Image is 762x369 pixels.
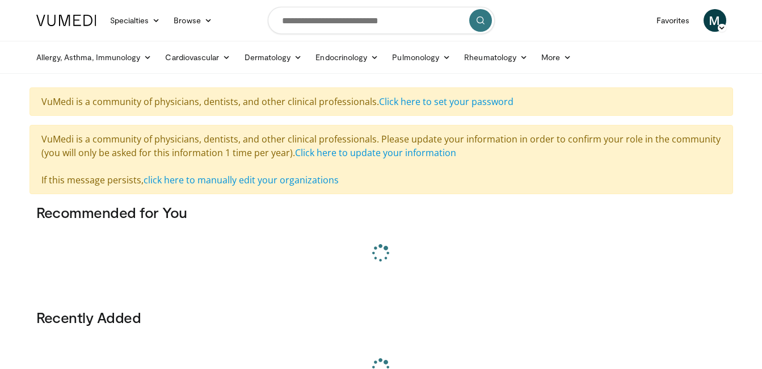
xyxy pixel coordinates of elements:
a: Allergy, Asthma, Immunology [30,46,159,69]
div: VuMedi is a community of physicians, dentists, and other clinical professionals. [30,87,733,116]
a: M [704,9,726,32]
a: Click here to update your information [295,146,456,159]
a: Pulmonology [385,46,457,69]
a: click here to manually edit your organizations [144,174,339,186]
a: More [534,46,578,69]
div: VuMedi is a community of physicians, dentists, and other clinical professionals. Please update yo... [30,125,733,194]
a: Favorites [650,9,697,32]
img: VuMedi Logo [36,15,96,26]
h3: Recently Added [36,308,726,326]
a: Cardiovascular [158,46,237,69]
a: Endocrinology [309,46,385,69]
a: Rheumatology [457,46,534,69]
a: Browse [167,9,219,32]
h3: Recommended for You [36,203,726,221]
a: Click here to set your password [379,95,513,108]
input: Search topics, interventions [268,7,495,34]
a: Specialties [103,9,167,32]
a: Dermatology [238,46,309,69]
